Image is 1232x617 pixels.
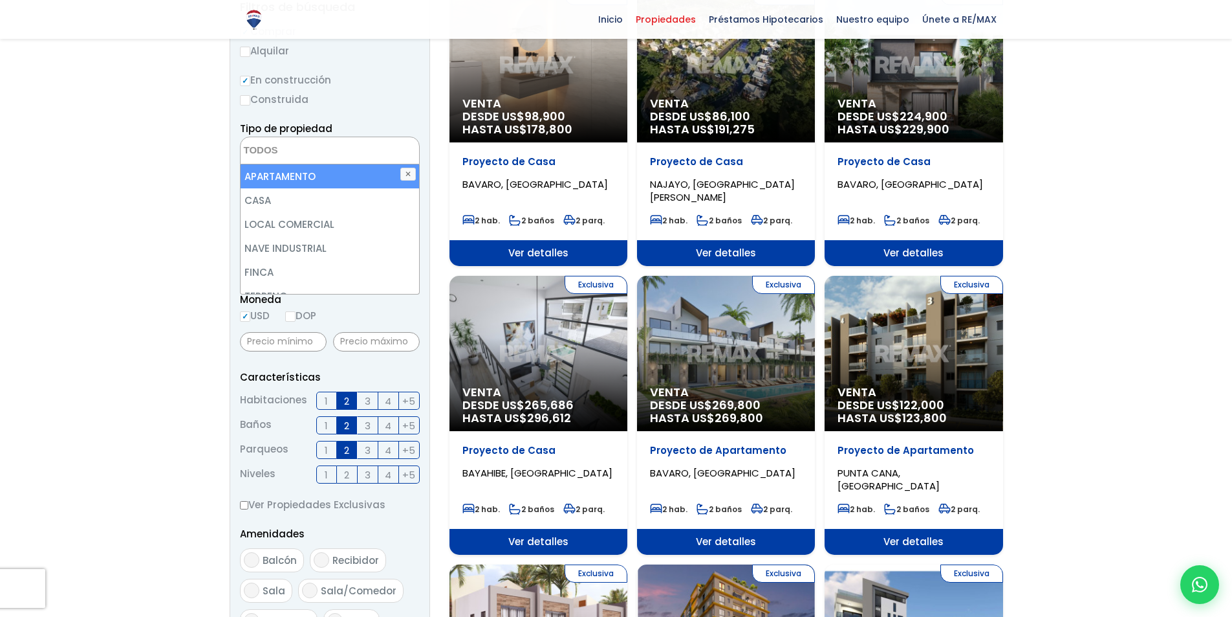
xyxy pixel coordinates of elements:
[509,215,554,226] span: 2 baños
[449,529,627,555] span: Ver detalles
[752,565,815,583] span: Exclusiva
[365,442,371,458] span: 3
[650,386,802,399] span: Venta
[243,8,265,31] img: Logo de REMAX
[240,441,288,459] span: Parqueos
[527,121,572,137] span: 178,800
[715,410,763,426] span: 269,800
[900,397,944,413] span: 122,000
[344,442,349,458] span: 2
[650,97,802,110] span: Venta
[462,466,612,480] span: BAYAHIBE, [GEOGRAPHIC_DATA]
[449,240,627,266] span: Ver detalles
[344,393,349,409] span: 2
[385,418,391,434] span: 4
[240,291,420,308] span: Moneda
[240,122,332,135] span: Tipo de propiedad
[712,397,761,413] span: 269,800
[241,188,419,212] li: CASA
[637,240,815,266] span: Ver detalles
[938,215,980,226] span: 2 parq.
[240,47,250,57] input: Alquilar
[241,137,366,165] textarea: Search
[462,123,614,136] span: HASTA US$
[592,10,629,29] span: Inicio
[902,121,949,137] span: 229,900
[240,91,420,107] label: Construida
[825,276,1002,555] a: Exclusiva Venta DESDE US$122,000 HASTA US$123,800 Proyecto de Apartamento PUNTA CANA, [GEOGRAPHIC...
[509,504,554,515] span: 2 baños
[940,276,1003,294] span: Exclusiva
[325,418,328,434] span: 1
[752,276,815,294] span: Exclusiva
[302,583,318,598] input: Sala/Comedor
[241,260,419,284] li: FINCA
[240,369,420,385] p: Características
[240,526,420,542] p: Amenidades
[240,72,420,88] label: En construcción
[637,529,815,555] span: Ver detalles
[325,442,328,458] span: 1
[825,529,1002,555] span: Ver detalles
[325,467,328,483] span: 1
[650,155,802,168] p: Proyecto de Casa
[902,410,947,426] span: 123,800
[462,504,500,515] span: 2 hab.
[314,552,329,568] input: Recibidor
[838,215,875,226] span: 2 hab.
[240,308,270,324] label: USD
[244,583,259,598] input: Sala
[838,504,875,515] span: 2 hab.
[462,155,614,168] p: Proyecto de Casa
[629,10,702,29] span: Propiedades
[244,552,259,568] input: Balcón
[240,501,248,510] input: Ver Propiedades Exclusivas
[385,442,391,458] span: 4
[565,565,627,583] span: Exclusiva
[900,108,947,124] span: 224,900
[400,168,416,181] button: ✕
[240,76,250,86] input: En construcción
[241,212,419,236] li: LOCAL COMERCIAL
[402,418,415,434] span: +5
[240,311,250,322] input: USD
[462,97,614,110] span: Venta
[325,393,328,409] span: 1
[527,410,571,426] span: 296,612
[240,466,276,484] span: Niveles
[333,332,420,352] input: Precio máximo
[240,332,327,352] input: Precio mínimo
[462,110,614,136] span: DESDE US$
[702,10,830,29] span: Préstamos Hipotecarios
[838,177,983,191] span: BAVARO, [GEOGRAPHIC_DATA]
[650,399,802,425] span: DESDE US$
[240,497,420,513] label: Ver Propiedades Exclusivas
[940,565,1003,583] span: Exclusiva
[838,97,989,110] span: Venta
[697,215,742,226] span: 2 baños
[938,504,980,515] span: 2 parq.
[402,393,415,409] span: +5
[402,467,415,483] span: +5
[321,584,396,598] span: Sala/Comedor
[884,504,929,515] span: 2 baños
[697,504,742,515] span: 2 baños
[385,393,391,409] span: 4
[650,123,802,136] span: HASTA US$
[838,386,989,399] span: Venta
[240,95,250,106] input: Construida
[344,467,349,483] span: 2
[462,399,614,425] span: DESDE US$
[563,504,605,515] span: 2 parq.
[650,444,802,457] p: Proyecto de Apartamento
[285,311,296,322] input: DOP
[241,284,419,308] li: TERRENO
[385,467,391,483] span: 4
[565,276,627,294] span: Exclusiva
[712,108,750,124] span: 86,100
[650,504,687,515] span: 2 hab.
[838,412,989,425] span: HASTA US$
[650,110,802,136] span: DESDE US$
[884,215,929,226] span: 2 baños
[332,554,379,567] span: Recibidor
